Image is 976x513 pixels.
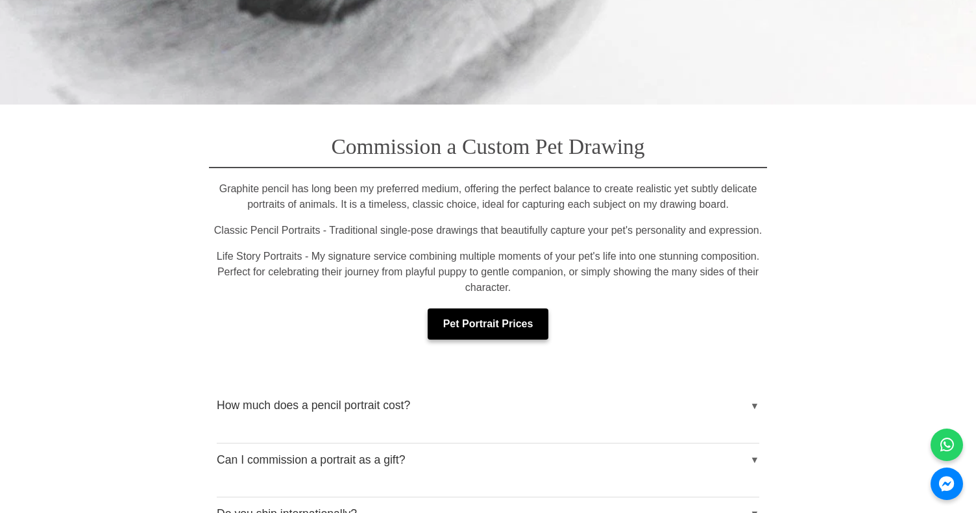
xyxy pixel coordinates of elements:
p: Life Story Portraits - My signature service combining multiple moments of your pet's life into on... [209,249,767,295]
button: Can I commission a portrait as a gift? [217,444,759,476]
p: Classic Pencil Portraits - Traditional single-pose drawings that beautifully capture your pet's p... [209,223,767,238]
p: Graphite pencil has long been my preferred medium, offering the perfect balance to create realist... [209,181,767,212]
a: WhatsApp [931,429,963,461]
a: Messenger [931,468,963,500]
button: How much does a pencil portrait cost? [217,390,759,422]
h2: Commission a Custom Pet Drawing [209,121,767,168]
a: Pet Portrait Prices [428,308,549,340]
